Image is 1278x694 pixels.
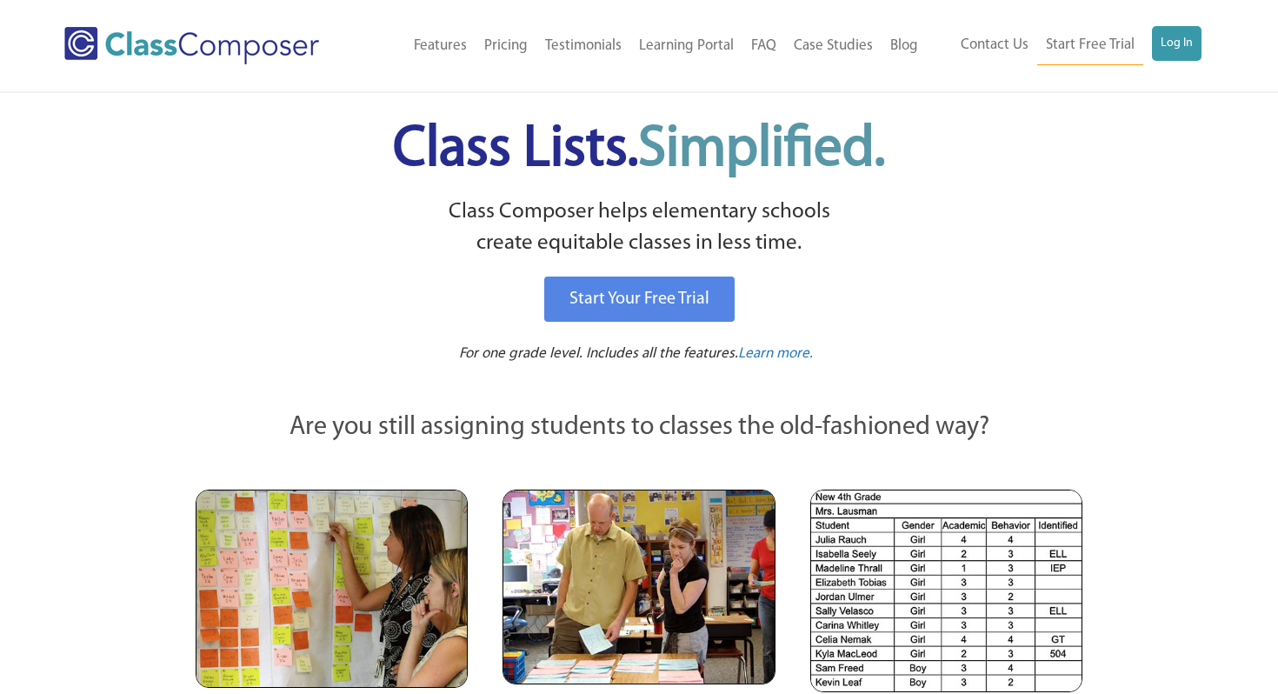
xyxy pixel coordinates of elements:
[738,346,813,361] span: Learn more.
[196,409,1082,447] p: Are you still assigning students to classes the old-fashioned way?
[630,27,742,65] a: Learning Portal
[393,122,885,178] span: Class Lists.
[544,277,735,322] a: Start Your Free Trial
[785,27,882,65] a: Case Studies
[476,27,536,65] a: Pricing
[738,344,813,365] a: Learn more.
[193,197,1085,260] p: Class Composer helps elementary schools create equitable classes in less time.
[882,27,927,65] a: Blog
[638,122,885,178] span: Simplified.
[952,26,1037,64] a: Contact Us
[569,290,709,308] span: Start Your Free Trial
[503,490,775,684] img: Blue and Pink Paper Cards
[536,27,630,65] a: Testimonials
[196,490,468,688] img: Teachers Looking at Sticky Notes
[810,490,1082,692] img: Spreadsheets
[405,27,476,65] a: Features
[459,346,738,361] span: For one grade level. Includes all the features.
[64,27,319,64] img: Class Composer
[742,27,785,65] a: FAQ
[364,27,927,65] nav: Header Menu
[927,26,1201,65] nav: Header Menu
[1037,26,1143,65] a: Start Free Trial
[1152,26,1201,61] a: Log In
